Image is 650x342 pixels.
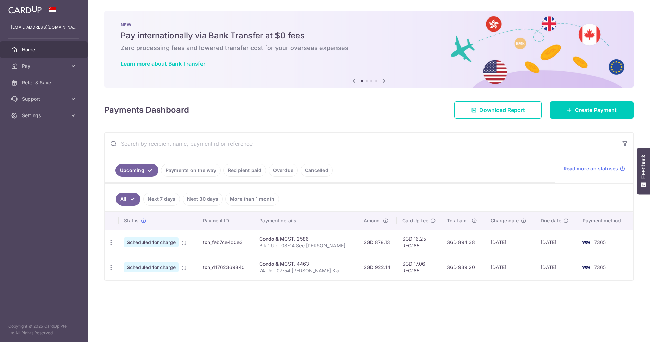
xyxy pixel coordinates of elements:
span: Support [22,96,67,102]
span: Create Payment [575,106,617,114]
td: SGD 16.25 REC185 [397,230,441,255]
td: txn_d1762369840 [197,255,254,280]
td: SGD 878.13 [358,230,397,255]
span: Settings [22,112,67,119]
span: Scheduled for charge [124,262,179,272]
a: More than 1 month [225,193,279,206]
td: [DATE] [535,255,577,280]
p: NEW [121,22,617,27]
th: Payment details [254,212,358,230]
a: Recipient paid [223,164,266,177]
p: 74 Unit 07-54 [PERSON_NAME] Kia [259,267,352,274]
a: Upcoming [115,164,158,177]
td: txn_feb7ce4d0e3 [197,230,254,255]
td: SGD 939.20 [441,255,486,280]
td: [DATE] [485,255,535,280]
a: Create Payment [550,101,634,119]
td: SGD 894.38 [441,230,486,255]
a: Learn more about Bank Transfer [121,60,205,67]
td: SGD 922.14 [358,255,397,280]
span: Due date [541,217,561,224]
a: Overdue [269,164,298,177]
a: Next 7 days [143,193,180,206]
span: CardUp fee [402,217,428,224]
a: Next 30 days [183,193,223,206]
span: Charge date [491,217,519,224]
img: Bank Card [579,238,593,246]
span: Download Report [479,106,525,114]
span: Status [124,217,139,224]
span: Total amt. [447,217,469,224]
span: Amount [364,217,381,224]
td: [DATE] [485,230,535,255]
h6: Zero processing fees and lowered transfer cost for your overseas expenses [121,44,617,52]
a: Download Report [454,101,542,119]
span: Scheduled for charge [124,237,179,247]
a: Read more on statuses [564,165,625,172]
a: Cancelled [301,164,333,177]
span: 7365 [594,264,606,270]
span: Pay [22,63,67,70]
img: Bank transfer banner [104,11,634,88]
span: 7365 [594,239,606,245]
p: [EMAIL_ADDRESS][DOMAIN_NAME] [11,24,77,31]
div: Condo & MCST. 2586 [259,235,352,242]
span: Read more on statuses [564,165,618,172]
h4: Payments Dashboard [104,104,189,116]
span: Home [22,46,67,53]
h5: Pay internationally via Bank Transfer at $0 fees [121,30,617,41]
td: [DATE] [535,230,577,255]
a: Payments on the way [161,164,221,177]
p: Blk 1 Unit 08-14 See [PERSON_NAME] [259,242,352,249]
span: Refer & Save [22,79,67,86]
a: All [116,193,140,206]
span: Feedback [640,155,647,179]
input: Search by recipient name, payment id or reference [105,133,617,155]
th: Payment ID [197,212,254,230]
img: CardUp [8,5,42,14]
td: SGD 17.06 REC185 [397,255,441,280]
div: Condo & MCST. 4463 [259,260,352,267]
th: Payment method [577,212,633,230]
button: Feedback - Show survey [637,148,650,194]
img: Bank Card [579,263,593,271]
